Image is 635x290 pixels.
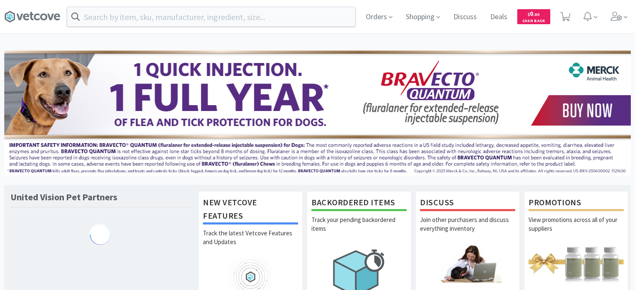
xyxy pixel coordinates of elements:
[529,245,624,282] img: hero_promotions.png
[4,50,631,176] img: 3ffb5edee65b4d9ab6d7b0afa510b01f.jpg
[203,196,298,224] h1: New Vetcove Features
[517,5,550,28] a: $0.00Cash Back
[529,196,624,211] h1: Promotions
[67,7,355,26] input: Search by item, sku, manufacturer, ingredient, size...
[420,196,515,211] h1: Discuss
[528,12,530,17] span: $
[420,215,515,245] p: Join other purchasers and discuss everything inventory
[311,215,407,245] p: Track your pending backordered items
[10,191,117,203] h1: United Vision Pet Partners
[487,13,511,21] a: Deals
[311,196,407,211] h1: Backordered Items
[203,229,298,258] p: Track the latest Vetcove Features and Updates
[420,245,515,282] img: hero_discuss.png
[522,19,545,24] span: Cash Back
[450,13,480,21] a: Discuss
[529,215,624,245] p: View promotions across all of your suppliers
[528,10,539,18] span: 0
[533,12,539,17] span: . 00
